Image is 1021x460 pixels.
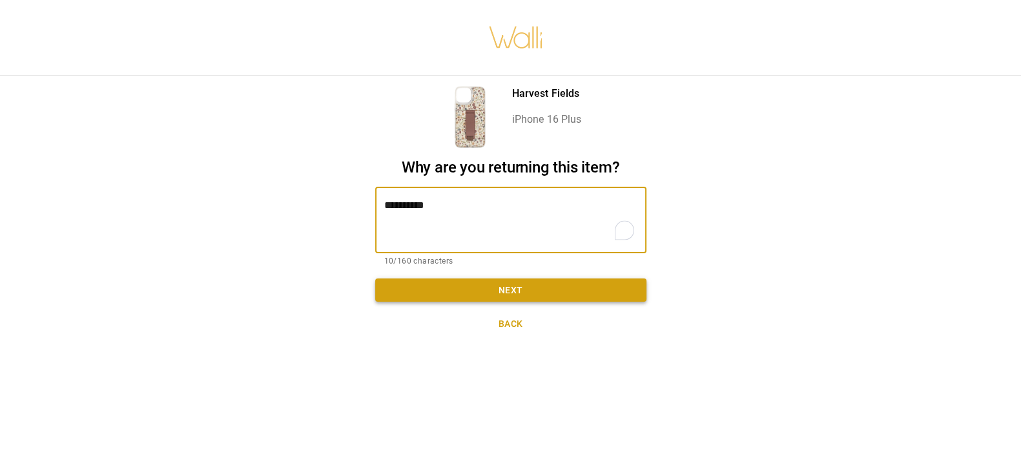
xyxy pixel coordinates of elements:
p: 10/160 characters [384,255,637,268]
button: Next [375,278,646,302]
p: Harvest Fields [511,86,581,101]
textarea: To enrich screen reader interactions, please activate Accessibility in Grammarly extension settings [384,198,637,242]
button: Back [375,312,646,336]
p: iPhone 16 Plus [511,112,581,127]
h2: Why are you returning this item? [375,158,646,177]
img: walli-inc.myshopify.com [488,10,544,65]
